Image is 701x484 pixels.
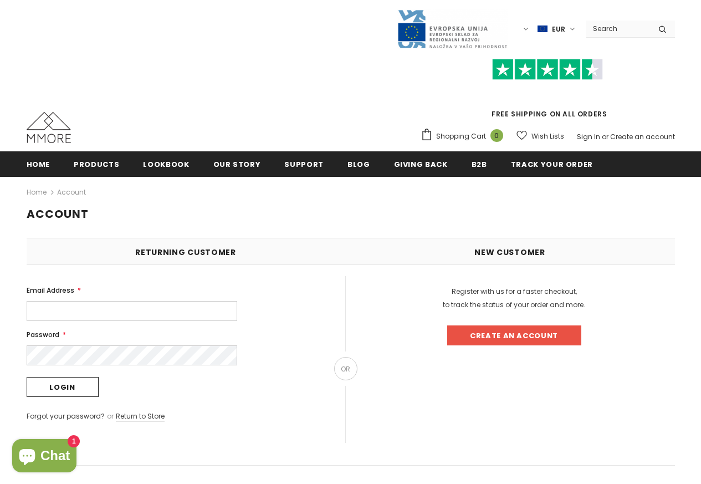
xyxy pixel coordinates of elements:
[334,357,357,380] span: or
[472,159,487,170] span: B2B
[27,186,47,199] a: Home
[143,159,189,170] span: Lookbook
[531,131,564,142] span: Wish Lists
[50,246,322,259] div: Returning Customer
[27,112,71,143] img: MMORE Cases
[347,151,370,176] a: Blog
[27,151,50,176] a: Home
[602,132,608,141] span: or
[472,151,487,176] a: B2B
[511,159,593,170] span: Track your order
[213,159,261,170] span: Our Story
[347,159,370,170] span: Blog
[516,126,564,146] a: Wish Lists
[577,132,600,141] a: Sign In
[9,439,80,475] inbox-online-store-chat: Shopify online store chat
[421,64,675,119] span: FREE SHIPPING ON ALL ORDERS
[394,159,448,170] span: Giving back
[586,21,650,37] input: Search Site
[436,131,486,142] span: Shopping Cart
[610,132,675,141] a: Create an account
[116,411,165,421] a: Return to Store
[394,151,448,176] a: Giving back
[511,151,593,176] a: Track your order
[27,411,105,421] a: Forgot your password?
[552,24,565,35] span: EUR
[447,325,581,345] a: Create An Account
[213,151,261,176] a: Our Story
[397,24,508,33] a: Javni Razpis
[27,159,50,170] span: Home
[74,151,119,176] a: Products
[284,159,324,170] span: support
[57,186,86,199] span: Account
[421,80,675,109] iframe: Customer reviews powered by Trustpilot
[492,59,603,80] img: Trust Pilot Stars
[397,9,508,49] img: Javni Razpis
[27,330,59,339] span: Password
[27,377,99,397] input: Login
[106,411,114,421] span: or
[27,207,675,221] h1: Account
[27,286,74,295] span: Email Address
[369,246,652,259] div: New Customer
[421,128,509,145] a: Shopping Cart 0
[354,285,675,312] p: Register with us for a faster checkout, to track the status of your order and more.
[284,151,324,176] a: support
[143,151,189,176] a: Lookbook
[490,129,503,142] span: 0
[74,159,119,170] span: Products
